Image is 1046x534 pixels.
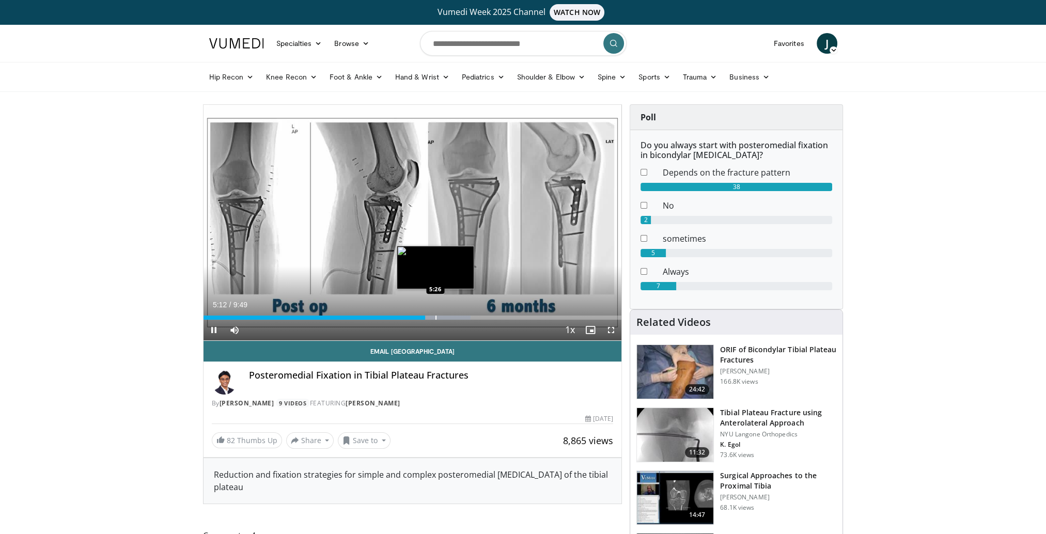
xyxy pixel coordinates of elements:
[260,67,323,87] a: Knee Recon
[420,31,627,56] input: Search topics, interventions
[720,441,836,449] p: K. Egol
[211,4,836,21] a: Vumedi Week 2025 ChannelWATCH NOW
[270,33,329,54] a: Specialties
[685,510,710,520] span: 14:47
[456,67,511,87] a: Pediatrics
[346,399,400,407] a: [PERSON_NAME]
[328,33,376,54] a: Browse
[204,316,622,320] div: Progress Bar
[636,407,836,462] a: 11:32 Tibial Plateau Fracture using Anterolateral Approach NYU Langone Orthopedics K. Egol 73.6K ...
[389,67,456,87] a: Hand & Wrist
[601,320,621,340] button: Fullscreen
[685,447,710,458] span: 11:32
[212,432,282,448] a: 82 Thumbs Up
[641,216,651,224] div: 2
[213,301,227,309] span: 5:12
[224,320,245,340] button: Mute
[720,451,754,459] p: 73.6K views
[229,301,231,309] span: /
[641,282,676,290] div: 7
[397,246,474,289] img: image.jpeg
[559,320,580,340] button: Playback Rate
[209,38,264,49] img: VuMedi Logo
[338,432,391,449] button: Save to
[637,345,713,399] img: Levy_Tib_Plat_100000366_3.jpg.150x105_q85_crop-smart_upscale.jpg
[720,430,836,438] p: NYU Langone Orthopedics
[641,140,832,160] h6: Do you always start with posteromedial fixation in bicondylar [MEDICAL_DATA]?
[233,301,247,309] span: 9:49
[323,67,389,87] a: Foot & Ankle
[655,166,840,179] dd: Depends on the fracture pattern
[641,183,832,191] div: 38
[720,470,836,491] h3: Surgical Approaches to the Proximal Tibia
[637,408,713,462] img: 9nZFQMepuQiumqNn4xMDoxOjBzMTt2bJ.150x105_q85_crop-smart_upscale.jpg
[720,367,836,375] p: [PERSON_NAME]
[636,344,836,399] a: 24:42 ORIF of Bicondylar Tibial Plateau Fractures [PERSON_NAME] 166.8K views
[720,493,836,501] p: [PERSON_NAME]
[203,67,260,87] a: Hip Recon
[655,232,840,245] dd: sometimes
[550,4,604,21] span: WATCH NOW
[677,67,724,87] a: Trauma
[720,344,836,365] h3: ORIF of Bicondylar Tibial Plateau Fractures
[204,320,224,340] button: Pause
[655,265,840,278] dd: Always
[637,471,713,525] img: DA_UIUPltOAJ8wcH4xMDoxOjB1O8AjAz.150x105_q85_crop-smart_upscale.jpg
[214,468,612,493] div: Reduction and fixation strategies for simple and complex posteromedial [MEDICAL_DATA] of the tibi...
[286,432,334,449] button: Share
[641,112,656,123] strong: Poll
[276,399,310,407] a: 9 Videos
[227,435,235,445] span: 82
[585,414,613,423] div: [DATE]
[768,33,810,54] a: Favorites
[220,399,274,407] a: [PERSON_NAME]
[636,316,711,328] h4: Related Videos
[591,67,632,87] a: Spine
[636,470,836,525] a: 14:47 Surgical Approaches to the Proximal Tibia [PERSON_NAME] 68.1K views
[720,378,758,386] p: 166.8K views
[212,370,237,395] img: Avatar
[641,249,666,257] div: 5
[204,105,622,341] video-js: Video Player
[685,384,710,395] span: 24:42
[563,434,613,447] span: 8,865 views
[655,199,840,212] dd: No
[580,320,601,340] button: Enable picture-in-picture mode
[723,67,776,87] a: Business
[511,67,591,87] a: Shoulder & Elbow
[212,399,614,408] div: By FEATURING
[204,341,622,362] a: Email [GEOGRAPHIC_DATA]
[817,33,837,54] a: J
[720,504,754,512] p: 68.1K views
[249,370,614,381] h4: Posteromedial Fixation in Tibial Plateau Fractures
[720,407,836,428] h3: Tibial Plateau Fracture using Anterolateral Approach
[632,67,677,87] a: Sports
